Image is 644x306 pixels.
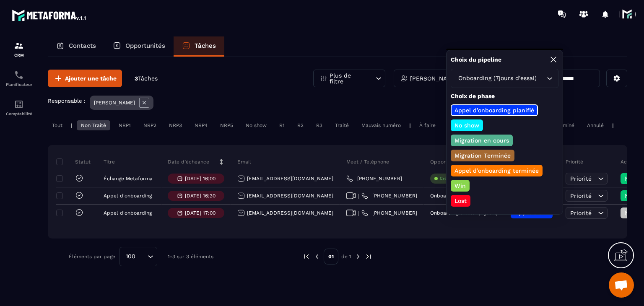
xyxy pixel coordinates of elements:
[119,247,157,266] div: Search for option
[195,42,216,49] p: Tâches
[453,166,540,175] p: Appel d’onboarding terminée
[324,249,338,265] p: 01
[453,197,468,205] p: Lost
[451,56,501,64] p: Choix du pipeline
[123,252,138,261] span: 100
[453,136,510,145] p: Migration en cours
[566,158,583,165] p: Priorité
[346,158,389,165] p: Meet / Téléphone
[65,74,117,83] span: Ajouter une tâche
[125,42,165,49] p: Opportunités
[583,120,608,130] div: Annulé
[104,210,152,216] p: Appel d'onboarding
[168,254,213,259] p: 1-3 sur 3 éléments
[138,252,145,261] input: Search for option
[409,122,411,128] p: |
[69,42,96,49] p: Contacts
[14,99,24,109] img: accountant
[430,210,498,216] p: Onboarding d'essai (7 jours)
[621,158,636,165] p: Action
[440,176,487,182] p: Créer des opportunités
[361,192,417,199] a: [PHONE_NUMBER]
[415,120,440,130] div: À faire
[2,34,36,64] a: formationformationCRM
[346,175,402,182] a: [PHONE_NUMBER]
[139,120,161,130] div: NRP2
[168,158,209,165] p: Date d’échéance
[612,122,614,128] p: |
[2,64,36,93] a: schedulerschedulerPlanificateur
[365,253,372,260] img: next
[94,100,135,106] p: [PERSON_NAME]
[190,120,212,130] div: NRP4
[104,36,174,57] a: Opportunités
[538,74,545,83] input: Search for option
[48,120,67,130] div: Tout
[358,193,359,199] span: |
[104,193,152,199] p: Appel d'onboarding
[361,210,417,216] a: [PHONE_NUMBER]
[451,92,558,100] p: Choix de phase
[330,73,366,84] p: Plus de filtre
[185,210,216,216] p: [DATE] 17:00
[570,192,592,199] span: Priorité
[570,175,592,182] span: Priorité
[358,210,359,216] span: |
[357,120,405,130] div: Mauvais numéro
[444,120,476,130] div: En retard
[48,70,122,87] button: Ajouter une tâche
[77,120,110,130] div: Non Traité
[58,158,91,165] p: Statut
[114,120,135,130] div: NRP1
[138,75,158,82] span: Tâches
[104,158,115,165] p: Titre
[237,158,251,165] p: Email
[12,8,87,23] img: logo
[165,120,186,130] div: NRP3
[451,69,558,88] div: Search for option
[2,112,36,116] p: Comptabilité
[71,122,73,128] p: |
[216,120,237,130] div: NRP5
[453,182,467,190] p: Win
[2,82,36,87] p: Planificateur
[48,36,104,57] a: Contacts
[430,158,460,165] p: Opportunité
[135,75,158,83] p: 3
[453,121,480,130] p: No show
[303,253,310,260] img: prev
[410,75,458,81] p: [PERSON_NAME]
[2,53,36,57] p: CRM
[104,176,153,182] p: Échange Metaforma
[174,36,224,57] a: Tâches
[570,210,592,216] span: Priorité
[453,151,512,160] p: Migration Terminée
[430,193,498,199] p: Onboarding d'essai (7 jours)
[456,74,538,83] span: Onboarding (7jours d'essai)
[354,253,362,260] img: next
[69,254,115,259] p: Éléments par page
[185,193,216,199] p: [DATE] 16:30
[293,120,308,130] div: R2
[275,120,289,130] div: R1
[2,93,36,122] a: accountantaccountantComptabilité
[48,98,86,104] p: Responsable :
[313,253,321,260] img: prev
[185,176,216,182] p: [DATE] 16:00
[312,120,327,130] div: R3
[551,120,579,130] div: Terminé
[341,253,351,260] p: de 1
[609,272,634,298] a: Ouvrir le chat
[453,106,535,114] p: Appel d’onboarding planifié
[14,41,24,51] img: formation
[14,70,24,80] img: scheduler
[241,120,271,130] div: No show
[331,120,353,130] div: Traité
